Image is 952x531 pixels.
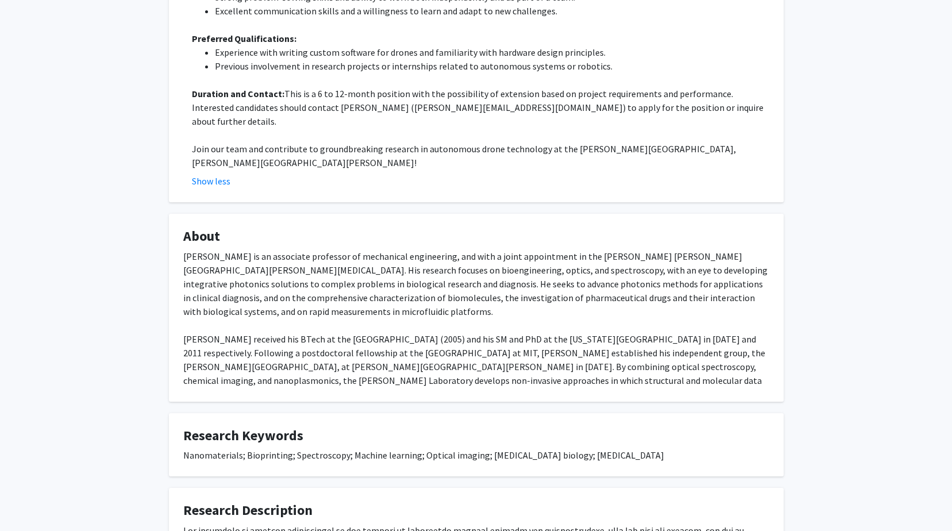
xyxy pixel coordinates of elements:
h4: Research Description [183,502,769,519]
button: Show less [192,174,230,188]
li: Excellent communication skills and a willingness to learn and adapt to new challenges. [215,4,769,18]
p: Join our team and contribute to groundbreaking research in autonomous drone technology at the [PE... [192,142,769,170]
h4: Research Keywords [183,428,769,444]
strong: Preferred Qualifications: [192,33,296,44]
li: Previous involvement in research projects or internships related to autonomous systems or robotics. [215,59,769,73]
li: Experience with writing custom software for drones and familiarity with hardware design principles. [215,45,769,59]
h4: About [183,228,769,245]
p: This is a 6 to 12-month position with the possibility of extension based on project requirements ... [192,87,769,128]
div: Nanomaterials; Bioprinting; Spectroscopy; Machine learning; Optical imaging; [MEDICAL_DATA] biolo... [183,448,769,462]
div: [PERSON_NAME] is an associate professor of mechanical engineering, and with a joint appointment i... [183,249,769,401]
strong: Duration and Contact: [192,88,284,99]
